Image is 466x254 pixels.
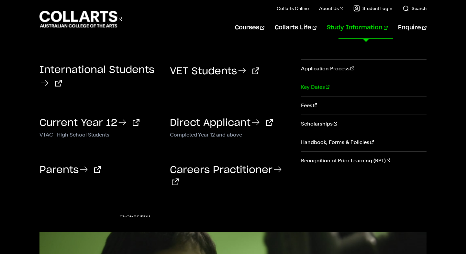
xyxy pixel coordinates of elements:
a: VET Students [170,66,259,76]
div: Go to homepage [39,10,122,28]
a: Search [403,5,427,12]
a: Courses [235,17,264,38]
p: Completed Year 12 and above [170,130,291,138]
a: Handbook, Forms & Policies [301,133,427,151]
a: Enquire [398,17,426,38]
a: Recognition of Prior Learning (RPL) [301,152,427,170]
a: Scholarships [301,115,427,133]
a: Key Dates [301,78,427,96]
a: Direct Applicant [170,118,273,128]
a: Fees [301,97,427,115]
a: International Students [39,65,154,88]
a: Application Process [301,60,427,78]
a: Collarts Online [277,5,309,12]
a: About Us [319,5,343,12]
a: Parents [39,165,101,175]
a: Current Year 12 [39,118,139,128]
a: Student Login [353,5,392,12]
p: VTAC | High School Students [39,130,160,138]
a: Study Information [327,17,388,38]
a: Collarts Life [275,17,316,38]
a: Careers Practitioner [170,165,283,187]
